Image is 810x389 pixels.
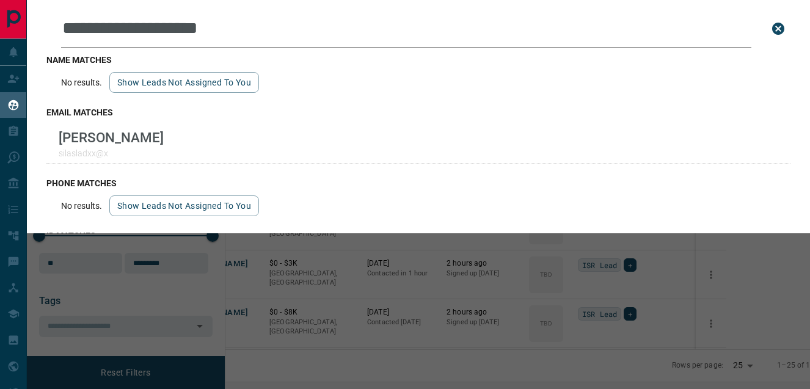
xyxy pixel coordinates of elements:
h3: email matches [46,107,790,117]
button: show leads not assigned to you [109,72,259,93]
p: No results. [61,201,102,211]
h3: phone matches [46,178,790,188]
button: close search bar [766,16,790,41]
p: [PERSON_NAME] [59,129,164,145]
p: No results. [61,78,102,87]
p: silasladxx@x [59,148,164,158]
h3: id matches [46,231,790,241]
button: show leads not assigned to you [109,195,259,216]
h3: name matches [46,55,790,65]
